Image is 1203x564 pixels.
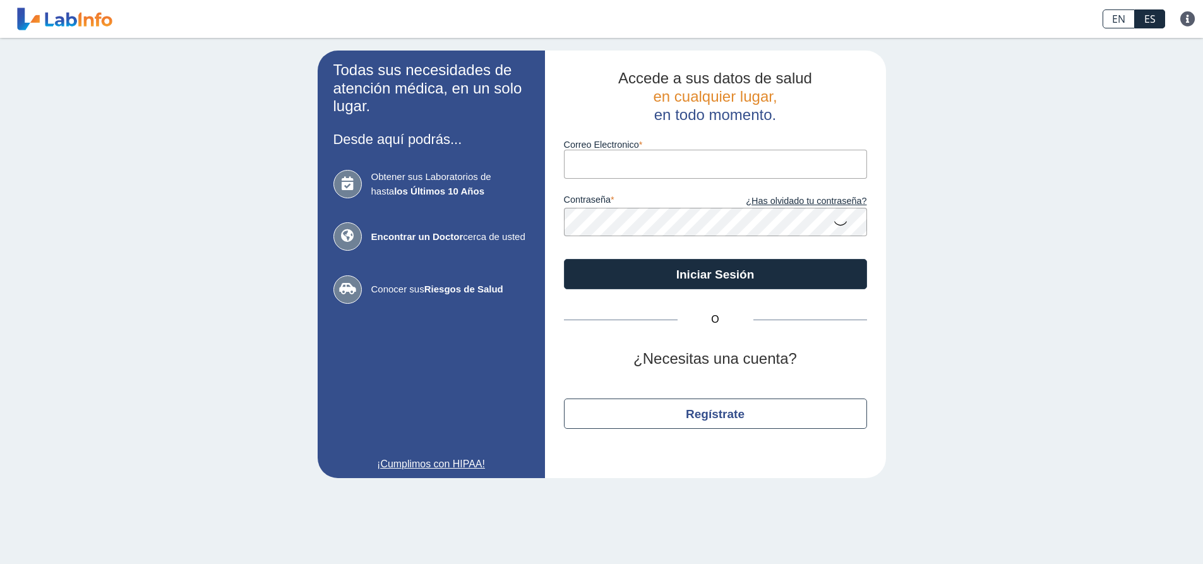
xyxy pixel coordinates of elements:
[394,186,484,196] b: los Últimos 10 Años
[1103,9,1135,28] a: EN
[371,231,464,242] b: Encontrar un Doctor
[424,284,503,294] b: Riesgos de Salud
[564,140,867,150] label: Correo Electronico
[654,106,776,123] span: en todo momento.
[564,259,867,289] button: Iniciar Sesión
[715,195,867,208] a: ¿Has olvidado tu contraseña?
[333,131,529,147] h3: Desde aquí podrás...
[333,61,529,116] h2: Todas sus necesidades de atención médica, en un solo lugar.
[678,312,753,327] span: O
[371,230,529,244] span: cerca de usted
[371,170,529,198] span: Obtener sus Laboratorios de hasta
[564,195,715,208] label: contraseña
[333,457,529,472] a: ¡Cumplimos con HIPAA!
[618,69,812,87] span: Accede a sus datos de salud
[653,88,777,105] span: en cualquier lugar,
[564,350,867,368] h2: ¿Necesitas una cuenta?
[1135,9,1165,28] a: ES
[564,399,867,429] button: Regístrate
[371,282,529,297] span: Conocer sus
